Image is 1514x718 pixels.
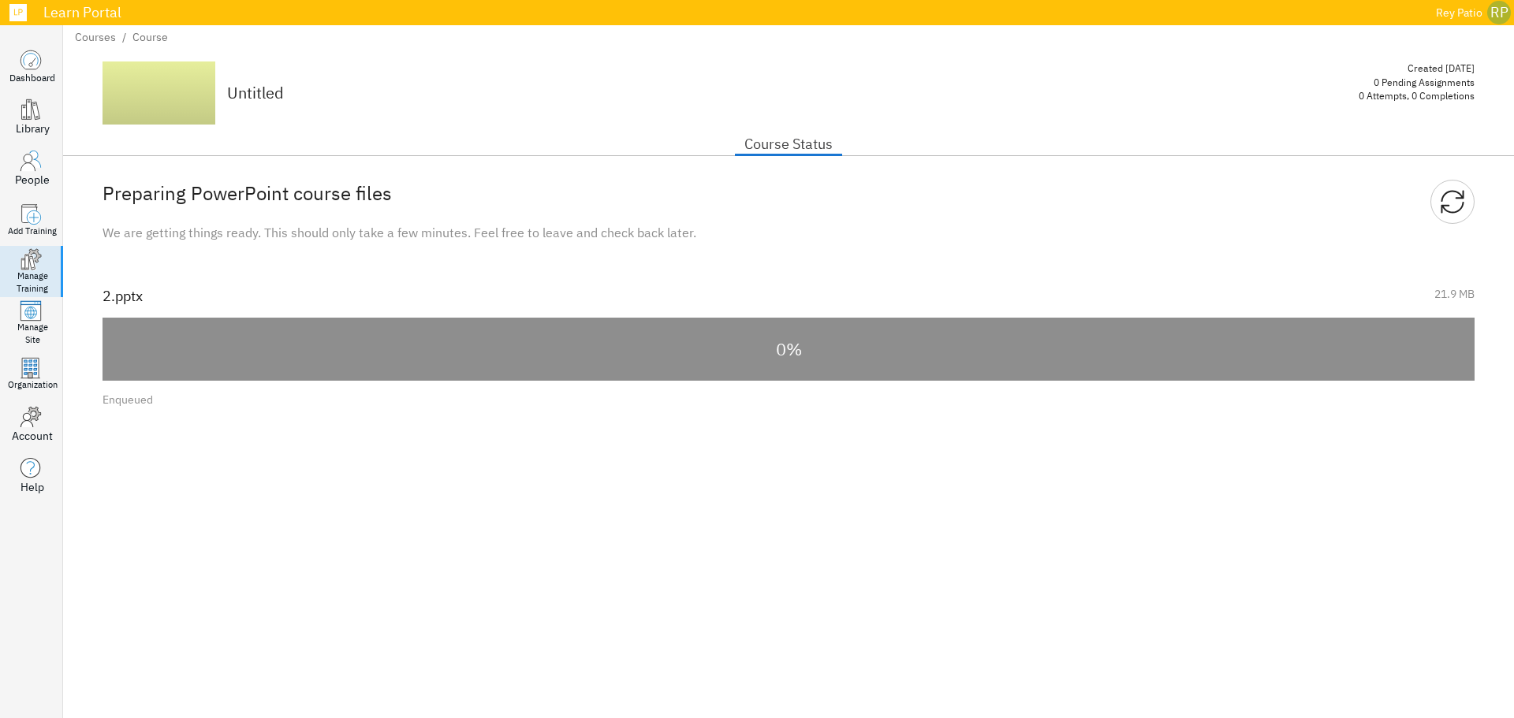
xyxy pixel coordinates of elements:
span: Course Status [744,132,833,157]
div: Library [16,121,50,136]
div: People [15,172,50,188]
div: Rey Patio [1436,3,1482,23]
div: Manage Site [17,322,48,346]
div: 2.pptx [103,286,143,307]
div: 0 Attempts, 0 Completions [1359,89,1475,103]
div: Preparing PowerPoint course files [103,180,392,213]
div: Untitled [227,84,284,102]
a: Course [132,30,168,44]
a: Courses [75,30,116,44]
div: 0 Pending Assignments [1374,76,1475,90]
div: Account [12,428,53,444]
div: Help [21,479,44,495]
div: Add Training [8,225,57,238]
div: RP [1487,1,1511,24]
div: Enqueued [103,392,1475,407]
div: Dashboard [9,71,55,84]
div: Created [DATE] [1408,61,1475,76]
div: 0% [776,337,802,361]
li: / [122,29,126,46]
div: Learn Portal [35,6,1430,20]
div: 21.9 MB [1434,286,1475,307]
div: Organization [8,379,58,392]
div: Manage Training [17,270,48,295]
div: We are getting things ready. This should only take a few minutes. Feel free to leave and check ba... [103,224,1475,242]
